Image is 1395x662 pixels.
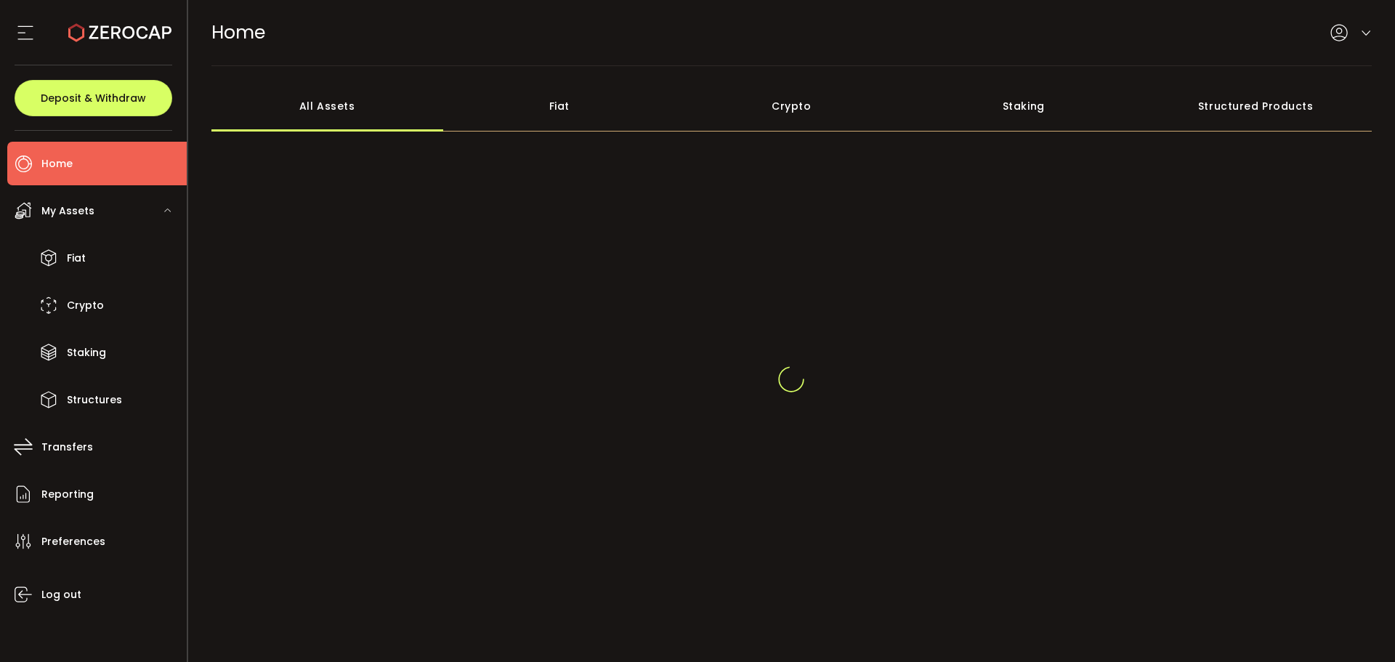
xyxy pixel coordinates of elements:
span: My Assets [41,201,94,222]
span: Home [41,153,73,174]
span: Reporting [41,484,94,505]
span: Structures [67,389,122,411]
span: Deposit & Withdraw [41,93,146,103]
span: Preferences [41,531,105,552]
div: All Assets [211,81,444,132]
div: Structured Products [1140,81,1372,132]
span: Home [211,20,265,45]
div: Staking [907,81,1140,132]
span: Log out [41,584,81,605]
div: Crypto [676,81,908,132]
div: Fiat [443,81,676,132]
span: Fiat [67,248,86,269]
span: Staking [67,342,106,363]
button: Deposit & Withdraw [15,80,172,116]
span: Transfers [41,437,93,458]
span: Crypto [67,295,104,316]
